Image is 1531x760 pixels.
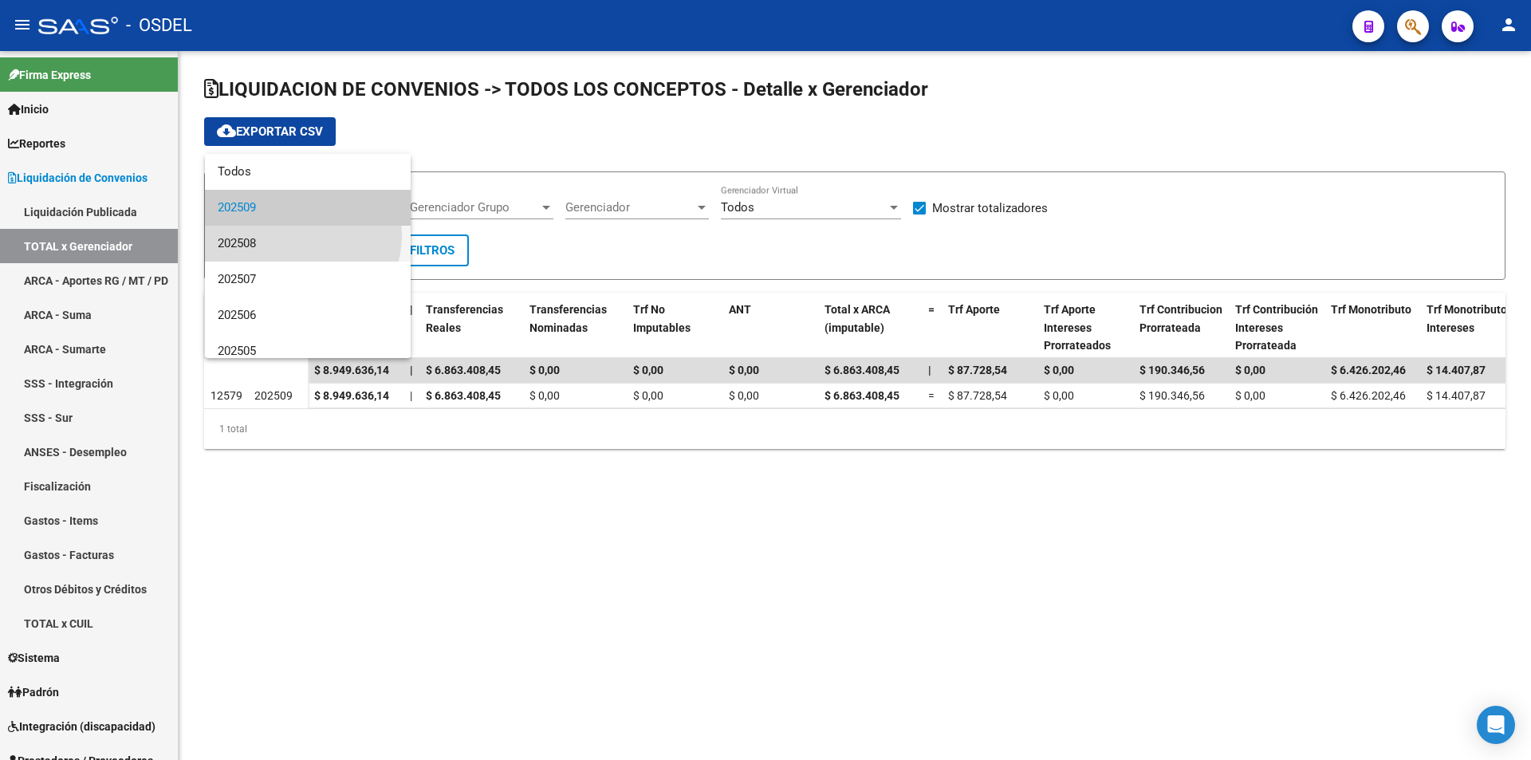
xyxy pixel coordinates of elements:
span: 202506 [218,297,398,333]
span: 202508 [218,226,398,262]
span: 202507 [218,262,398,297]
span: 202505 [218,333,398,369]
div: Open Intercom Messenger [1477,706,1515,744]
span: Todos [218,154,398,190]
span: 202509 [218,190,398,226]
